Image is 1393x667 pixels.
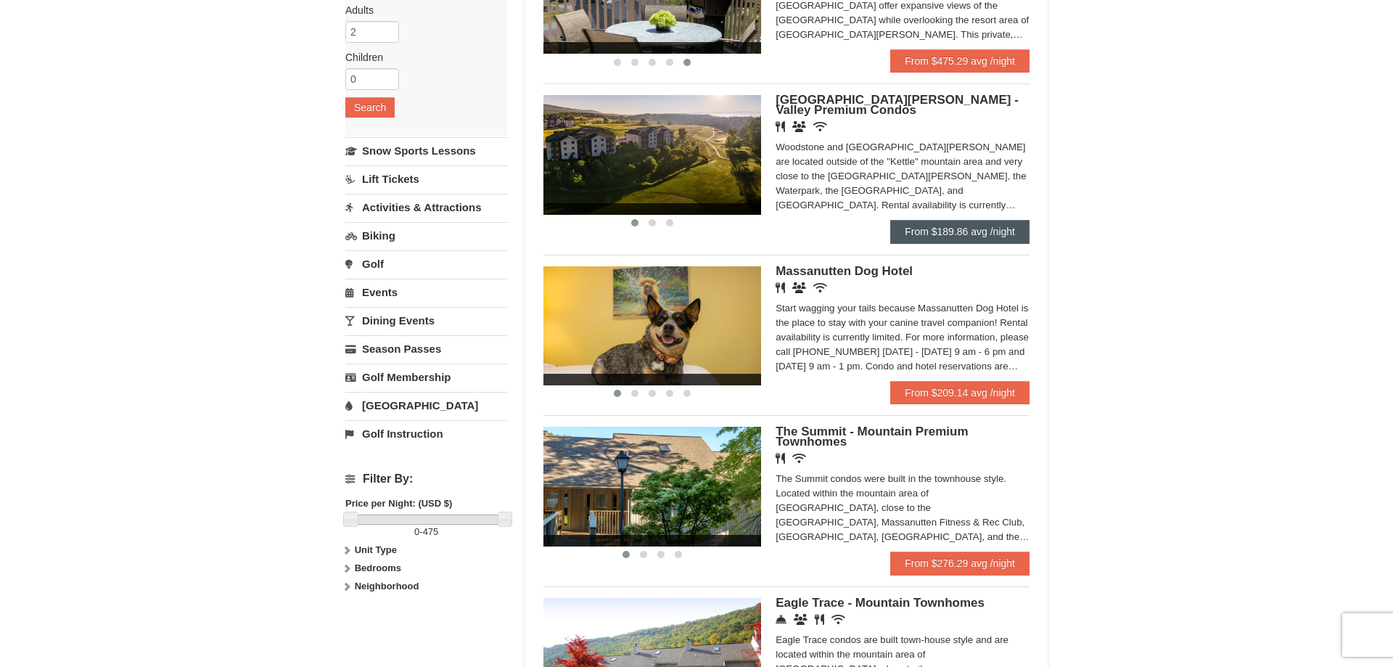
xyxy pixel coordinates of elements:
span: Eagle Trace - Mountain Townhomes [776,596,985,610]
a: From $189.86 avg /night [890,220,1030,243]
a: Golf [345,250,507,277]
i: Banquet Facilities [792,121,806,132]
span: Massanutten Dog Hotel [776,264,913,278]
i: Restaurant [776,282,785,293]
i: Restaurant [815,614,824,625]
i: Wireless Internet (free) [813,282,827,293]
label: Adults [345,3,496,17]
a: Lift Tickets [345,165,507,192]
h4: Filter By: [345,472,507,486]
div: The Summit condos were built in the townhouse style. Located within the mountain area of [GEOGRAP... [776,472,1030,544]
div: Start wagging your tails because Massanutten Dog Hotel is the place to stay with your canine trav... [776,301,1030,374]
a: Activities & Attractions [345,194,507,221]
div: Woodstone and [GEOGRAPHIC_DATA][PERSON_NAME] are located outside of the "Kettle" mountain area an... [776,140,1030,213]
i: Restaurant [776,453,785,464]
i: Wireless Internet (free) [792,453,806,464]
label: - [345,525,507,539]
span: [GEOGRAPHIC_DATA][PERSON_NAME] - Valley Premium Condos [776,93,1019,117]
i: Wireless Internet (free) [813,121,827,132]
strong: Bedrooms [355,562,401,573]
i: Restaurant [776,121,785,132]
strong: Price per Night: (USD $) [345,498,452,509]
a: From $209.14 avg /night [890,381,1030,404]
i: Banquet Facilities [792,282,806,293]
a: Events [345,279,507,306]
a: Snow Sports Lessons [345,137,507,164]
a: Golf Membership [345,364,507,390]
a: From $475.29 avg /night [890,49,1030,73]
button: Search [345,97,395,118]
label: Children [345,50,496,65]
strong: Neighborhood [355,581,419,592]
i: Conference Facilities [794,614,808,625]
a: From $276.29 avg /night [890,552,1030,575]
a: [GEOGRAPHIC_DATA] [345,392,507,419]
strong: Unit Type [355,544,397,555]
a: Season Passes [345,335,507,362]
span: The Summit - Mountain Premium Townhomes [776,425,968,449]
a: Biking [345,222,507,249]
a: Golf Instruction [345,420,507,447]
a: Dining Events [345,307,507,334]
span: 475 [423,526,439,537]
i: Wireless Internet (free) [831,614,845,625]
i: Concierge Desk [776,614,786,625]
span: 0 [414,526,419,537]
